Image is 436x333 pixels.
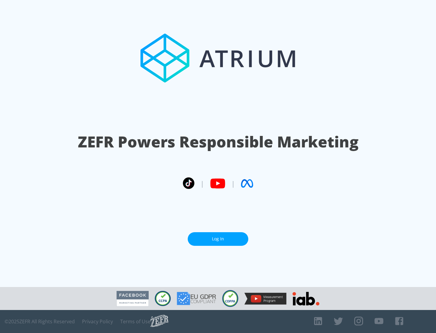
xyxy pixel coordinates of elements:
span: © 2025 ZEFR All Rights Reserved [5,318,75,325]
img: CCPA Compliant [155,291,171,306]
img: COPPA Compliant [222,290,238,307]
img: YouTube Measurement Program [244,293,286,305]
a: Terms of Use [120,318,150,325]
span: | [231,179,235,188]
a: Log In [188,232,248,246]
a: Privacy Policy [82,318,113,325]
h1: ZEFR Powers Responsible Marketing [78,131,358,152]
img: GDPR Compliant [177,292,216,305]
span: | [200,179,204,188]
img: IAB [292,292,319,305]
img: Facebook Marketing Partner [117,291,149,306]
